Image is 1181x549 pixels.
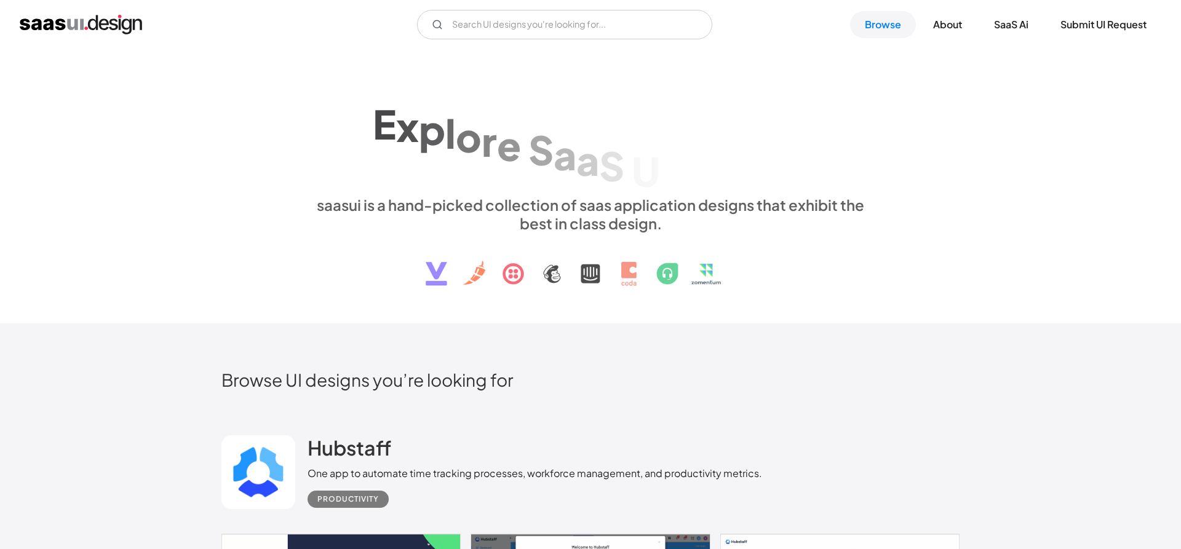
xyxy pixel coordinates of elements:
[373,100,396,148] div: E
[850,11,916,38] a: Browse
[221,369,960,390] h2: Browse UI designs you’re looking for
[445,109,456,157] div: l
[576,136,599,184] div: a
[419,106,445,153] div: p
[497,122,521,169] div: e
[632,148,660,195] div: U
[979,11,1043,38] a: SaaS Ai
[482,117,497,165] div: r
[528,126,554,173] div: S
[417,10,712,39] input: Search UI designs you're looking for...
[417,10,712,39] form: Email Form
[599,142,624,189] div: S
[317,492,379,507] div: Productivity
[456,113,482,160] div: o
[918,11,977,38] a: About
[308,89,873,183] h1: Explore SaaS UI design patterns & interactions.
[308,196,873,232] div: saasui is a hand-picked collection of saas application designs that exhibit the best in class des...
[308,435,391,466] a: Hubstaff
[396,103,419,150] div: x
[20,15,142,34] a: home
[308,435,391,460] h2: Hubstaff
[308,466,762,481] div: One app to automate time tracking processes, workforce management, and productivity metrics.
[554,131,576,178] div: a
[404,232,777,296] img: text, icon, saas logo
[1046,11,1161,38] a: Submit UI Request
